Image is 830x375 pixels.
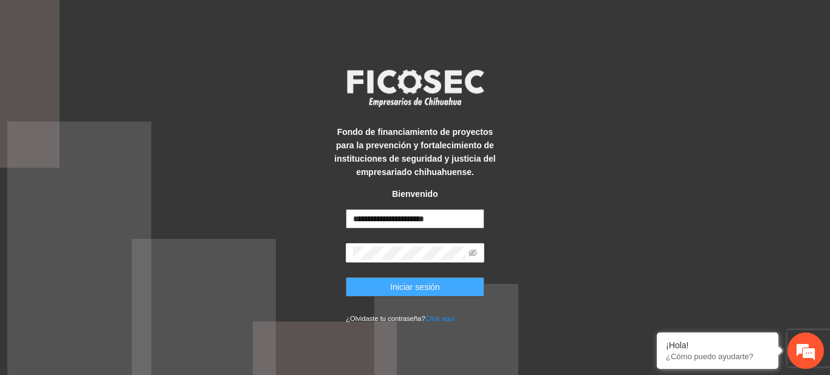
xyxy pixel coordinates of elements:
[468,249,477,257] span: eye-invisible
[666,352,769,361] p: ¿Cómo puedo ayudarte?
[666,340,769,350] div: ¡Hola!
[334,127,495,177] strong: Fondo de financiamiento de proyectos para la prevención y fortalecimiento de instituciones de seg...
[425,315,455,322] a: Click aqui
[346,277,484,297] button: Iniciar sesión
[392,189,437,199] strong: Bienvenido
[339,66,491,111] img: logo
[346,315,454,322] small: ¿Olvidaste tu contraseña?
[390,280,440,294] span: Iniciar sesión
